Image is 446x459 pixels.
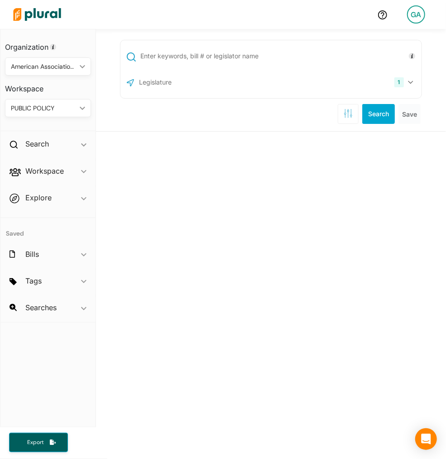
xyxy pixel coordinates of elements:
span: Search Filters [344,109,353,117]
h2: Search [25,139,49,149]
button: Save [398,104,421,124]
h2: Explore [25,193,52,203]
h2: Workspace [25,166,64,176]
div: 1 [394,77,404,87]
h4: Saved [0,218,96,240]
h2: Bills [25,249,39,259]
div: Tooltip anchor [408,52,416,60]
span: Export [21,439,50,446]
div: GA [407,5,425,24]
h2: Searches [25,303,57,312]
button: Search [362,104,395,124]
h3: Organization [5,34,91,54]
input: Enter keywords, bill # or legislator name [139,47,419,65]
button: 1 [391,74,419,91]
h2: Tags [25,276,42,286]
button: Export [9,433,68,452]
div: American Association of Public Policy Professionals [11,62,76,71]
a: GA [400,2,432,27]
input: Legislature [138,74,235,91]
h3: Workspace [5,76,91,95]
div: Open Intercom Messenger [415,428,437,450]
div: PUBLIC POLICY [11,104,76,113]
div: Tooltip anchor [49,43,57,51]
